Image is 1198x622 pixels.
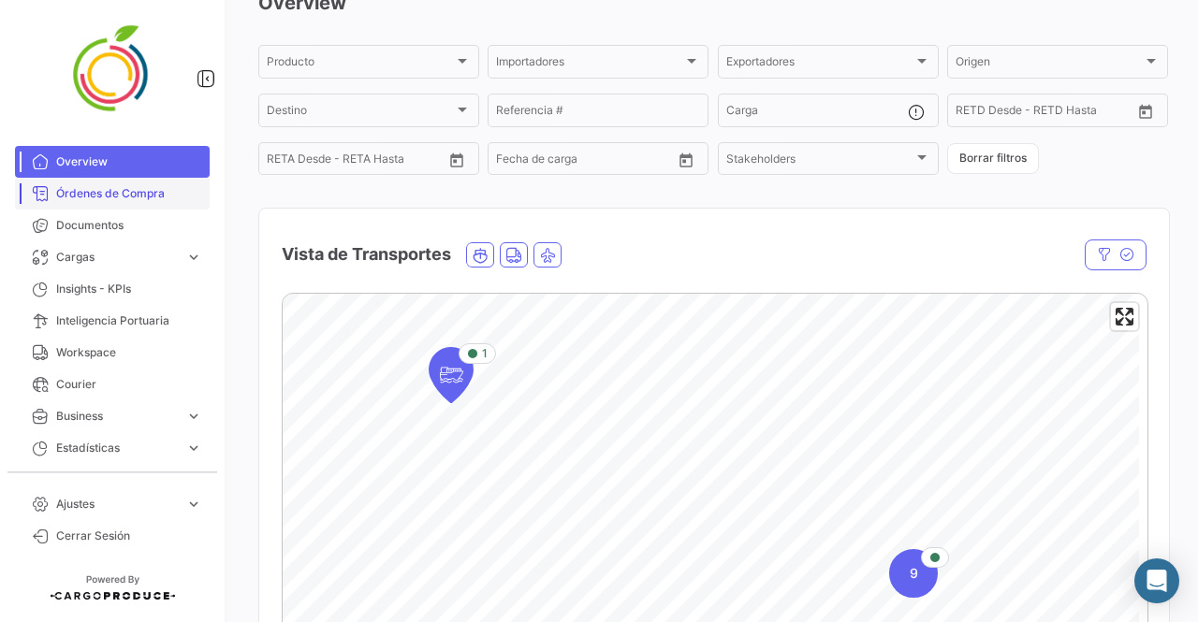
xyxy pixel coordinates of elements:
[467,243,493,267] button: Ocean
[66,22,159,116] img: 4ff2da5d-257b-45de-b8a4-5752211a35e0.png
[56,153,202,170] span: Overview
[947,143,1039,174] button: Borrar filtros
[910,564,918,583] span: 9
[15,273,210,305] a: Insights - KPIs
[56,217,202,234] span: Documentos
[534,243,561,267] button: Air
[496,155,530,168] input: Desde
[15,369,210,400] a: Courier
[496,58,683,71] span: Importadores
[56,185,202,202] span: Órdenes de Compra
[15,305,210,337] a: Inteligencia Portuaria
[889,549,938,598] div: Map marker
[185,440,202,456] span: expand_more
[314,155,398,168] input: Hasta
[956,107,989,120] input: Desde
[267,58,454,71] span: Producto
[267,107,454,120] span: Destino
[56,344,202,361] span: Workspace
[15,178,210,210] a: Órdenes de Compra
[15,337,210,369] a: Workspace
[543,155,627,168] input: Hasta
[501,243,527,267] button: Land
[56,408,178,425] span: Business
[1002,107,1087,120] input: Hasta
[185,496,202,513] span: expand_more
[56,528,202,544] span: Cerrar Sesión
[56,376,202,393] span: Courier
[726,58,913,71] span: Exportadores
[482,345,488,362] span: 1
[1111,303,1138,330] button: Enter fullscreen
[443,146,471,174] button: Open calendar
[56,440,178,456] span: Estadísticas
[429,347,474,403] div: Map marker
[267,155,300,168] input: Desde
[956,58,1143,71] span: Origen
[672,146,700,174] button: Open calendar
[185,408,202,425] span: expand_more
[1132,97,1160,125] button: Open calendar
[56,496,178,513] span: Ajustes
[282,241,451,268] h4: Vista de Transportes
[15,146,210,178] a: Overview
[726,155,913,168] span: Stakeholders
[185,249,202,266] span: expand_more
[56,249,178,266] span: Cargas
[1134,558,1179,603] div: Abrir Intercom Messenger
[56,281,202,297] span: Insights - KPIs
[56,312,202,329] span: Inteligencia Portuaria
[15,210,210,241] a: Documentos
